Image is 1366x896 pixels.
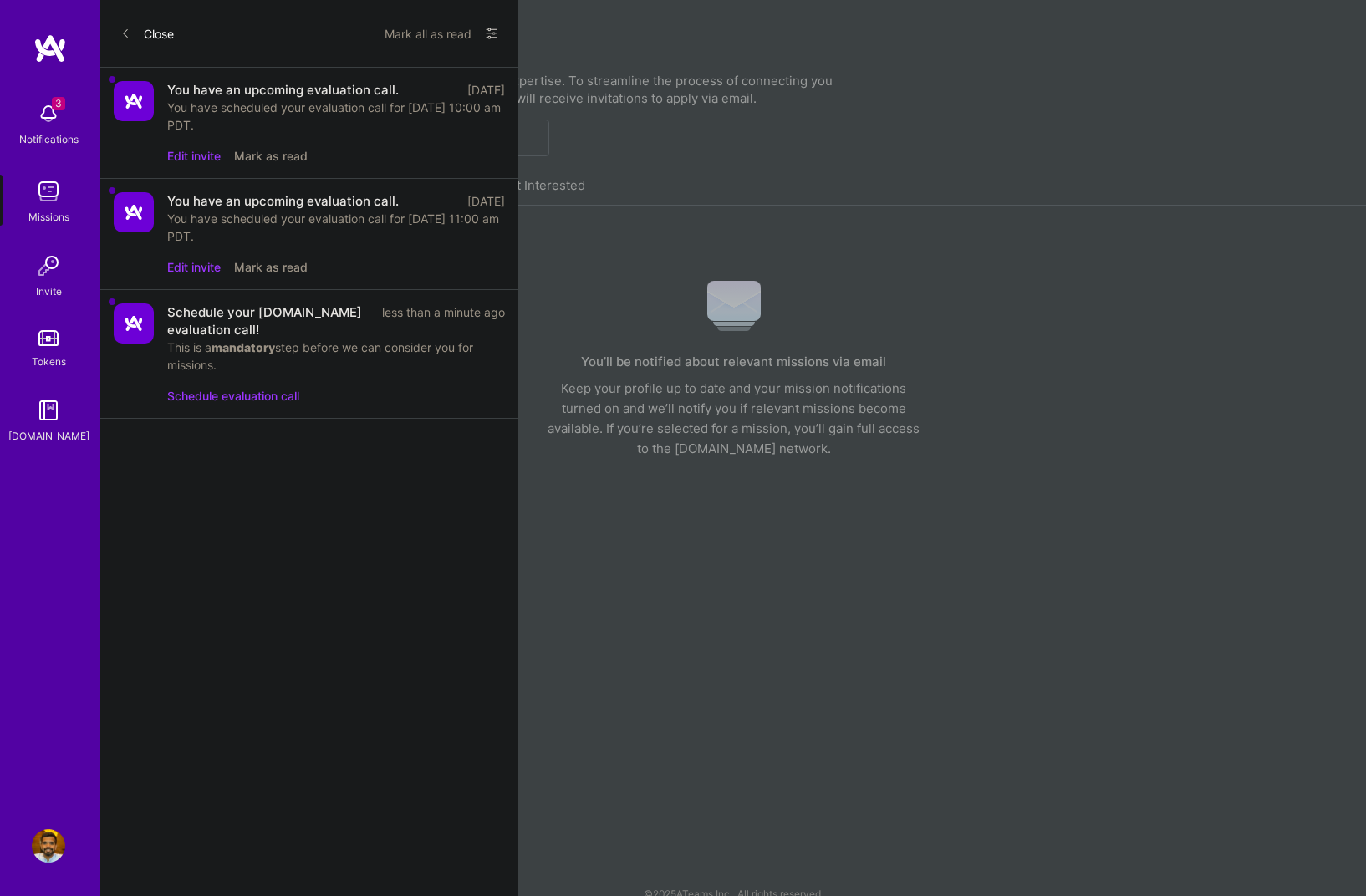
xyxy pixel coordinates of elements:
div: You have an upcoming evaluation call. [167,81,399,99]
img: Invite [32,249,65,283]
div: You have scheduled your evaluation call for [DATE] 11:00 am PDT. [167,210,505,245]
div: This is a step before we can consider you for missions. [167,339,505,374]
button: Close [120,20,174,47]
img: Company Logo [114,81,154,121]
div: [DATE] [467,81,505,99]
button: Mark as read [234,258,308,276]
div: less than a minute ago [382,303,505,339]
button: Mark all as read [385,20,471,47]
div: Invite [36,283,62,300]
img: Company Logo [114,192,154,232]
div: You have scheduled your evaluation call for [DATE] 10:00 am PDT. [167,99,505,134]
button: Schedule evaluation call [167,387,299,405]
b: mandatory [212,340,275,354]
div: Tokens [32,353,66,370]
div: You have an upcoming evaluation call. [167,192,399,210]
img: logo [33,33,67,64]
div: [DATE] [467,192,505,210]
a: User Avatar [28,829,69,863]
img: Company Logo [114,303,154,344]
div: [DOMAIN_NAME] [8,427,89,445]
button: Mark as read [234,147,308,165]
img: User Avatar [32,829,65,863]
img: teamwork [32,175,65,208]
button: Edit invite [167,258,221,276]
img: guide book [32,394,65,427]
button: Edit invite [167,147,221,165]
div: Missions [28,208,69,226]
div: Schedule your [DOMAIN_NAME] evaluation call! [167,303,372,339]
img: tokens [38,330,59,346]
